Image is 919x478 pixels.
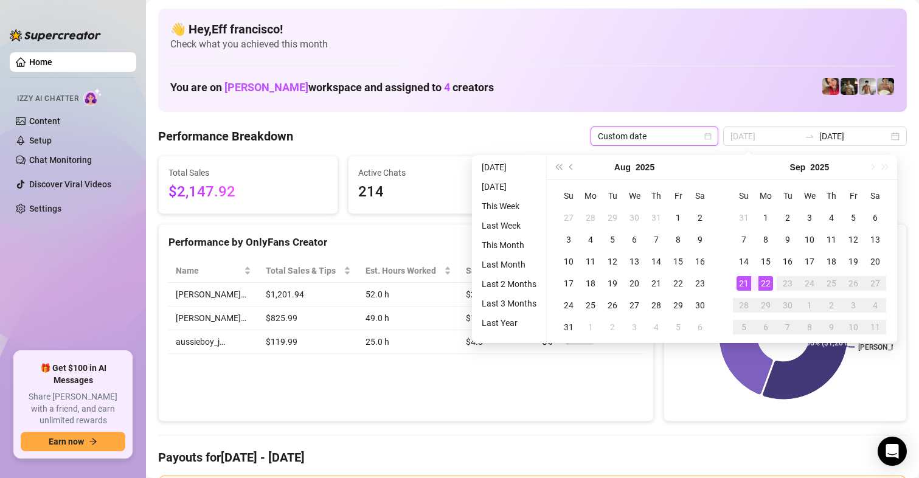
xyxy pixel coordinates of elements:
[580,185,602,207] th: Mo
[168,307,258,330] td: [PERSON_NAME]…
[802,254,817,269] div: 17
[645,316,667,338] td: 2025-09-04
[583,232,598,247] div: 4
[799,294,820,316] td: 2025-10-01
[605,276,620,291] div: 19
[561,298,576,313] div: 24
[868,320,883,334] div: 11
[820,229,842,251] td: 2025-09-11
[168,330,258,354] td: aussieboy_j…
[366,264,442,277] div: Est. Hours Worked
[758,276,773,291] div: 22
[693,232,707,247] div: 9
[602,185,623,207] th: Tu
[558,316,580,338] td: 2025-08-31
[864,251,886,272] td: 2025-09-20
[802,232,817,247] div: 10
[777,272,799,294] td: 2025-09-23
[558,229,580,251] td: 2025-08-03
[693,320,707,334] div: 6
[780,276,795,291] div: 23
[755,294,777,316] td: 2025-09-29
[842,229,864,251] td: 2025-09-12
[583,254,598,269] div: 11
[820,316,842,338] td: 2025-10-09
[623,251,645,272] td: 2025-08-13
[846,298,861,313] div: 3
[459,330,535,354] td: $4.8
[733,207,755,229] td: 2025-08-31
[780,320,795,334] div: 7
[627,254,642,269] div: 13
[671,210,685,225] div: 1
[824,232,839,247] div: 11
[805,131,814,141] span: swap-right
[168,283,258,307] td: [PERSON_NAME]…
[824,254,839,269] div: 18
[819,130,889,143] input: End date
[266,264,341,277] span: Total Sales & Tips
[667,185,689,207] th: Fr
[737,254,751,269] div: 14
[602,229,623,251] td: 2025-08-05
[777,251,799,272] td: 2025-09-16
[598,127,711,145] span: Custom date
[627,276,642,291] div: 20
[649,254,664,269] div: 14
[780,298,795,313] div: 30
[21,391,125,427] span: Share [PERSON_NAME] with a friend, and earn unlimited rewards
[636,155,654,179] button: Choose a year
[444,81,450,94] span: 4
[824,276,839,291] div: 25
[820,207,842,229] td: 2025-09-04
[558,294,580,316] td: 2025-08-24
[477,257,541,272] li: Last Month
[466,264,518,277] span: Sales / Hour
[667,316,689,338] td: 2025-09-05
[777,294,799,316] td: 2025-09-30
[846,276,861,291] div: 26
[170,21,895,38] h4: 👋 Hey, Eff francisco !
[605,320,620,334] div: 2
[21,432,125,451] button: Earn nowarrow-right
[777,207,799,229] td: 2025-09-02
[602,207,623,229] td: 2025-07-29
[583,210,598,225] div: 28
[846,232,861,247] div: 12
[841,78,858,95] img: Tony
[730,130,800,143] input: Start date
[842,251,864,272] td: 2025-09-19
[17,93,78,105] span: Izzy AI Chatter
[689,229,711,251] td: 2025-08-09
[602,316,623,338] td: 2025-09-02
[737,232,751,247] div: 7
[758,254,773,269] div: 15
[605,298,620,313] div: 26
[822,78,839,95] img: Vanessa
[29,116,60,126] a: Content
[859,78,876,95] img: aussieboy_j
[667,229,689,251] td: 2025-08-08
[864,272,886,294] td: 2025-09-27
[477,160,541,175] li: [DATE]
[627,320,642,334] div: 3
[583,298,598,313] div: 25
[820,294,842,316] td: 2025-10-02
[29,204,61,213] a: Settings
[868,210,883,225] div: 6
[358,181,518,204] span: 214
[810,155,829,179] button: Choose a year
[704,133,712,140] span: calendar
[224,81,308,94] span: [PERSON_NAME]
[645,185,667,207] th: Th
[733,229,755,251] td: 2025-09-07
[176,264,241,277] span: Name
[820,185,842,207] th: Th
[693,210,707,225] div: 2
[802,210,817,225] div: 3
[258,307,358,330] td: $825.99
[358,283,459,307] td: 52.0 h
[758,210,773,225] div: 1
[89,437,97,446] span: arrow-right
[846,210,861,225] div: 5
